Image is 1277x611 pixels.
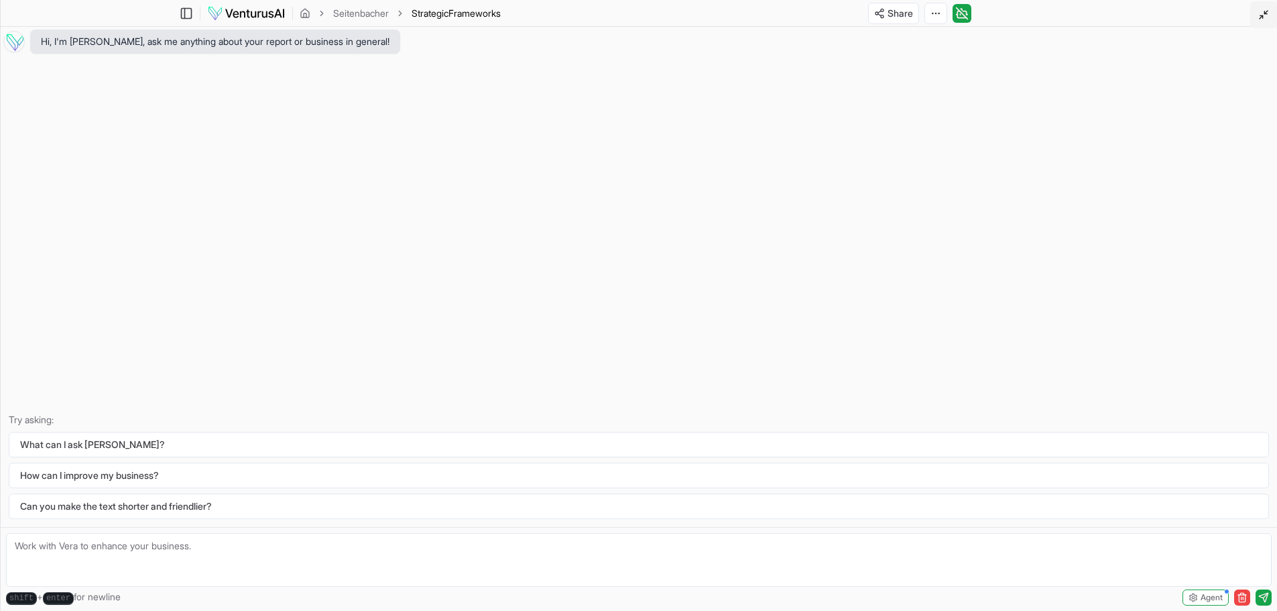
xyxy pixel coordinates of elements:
button: What can I ask [PERSON_NAME]? [9,432,1269,457]
img: Vera [3,31,25,52]
img: logo [207,5,286,21]
span: StrategicFrameworks [412,7,501,20]
span: Agent [1201,592,1223,603]
button: Share [868,3,919,24]
span: Hi, I'm [PERSON_NAME], ask me anything about your report or business in general! [41,35,389,48]
a: Seitenbacher [333,7,389,20]
span: Frameworks [448,7,501,19]
nav: breadcrumb [300,7,501,20]
p: Try asking: [9,413,1269,427]
button: Can you make the text shorter and friendlier? [9,494,1269,519]
button: Agent [1182,590,1229,606]
kbd: enter [43,592,74,605]
span: + for newline [6,590,121,605]
button: How can I improve my business? [9,463,1269,488]
span: Share [888,7,913,20]
kbd: shift [6,592,37,605]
